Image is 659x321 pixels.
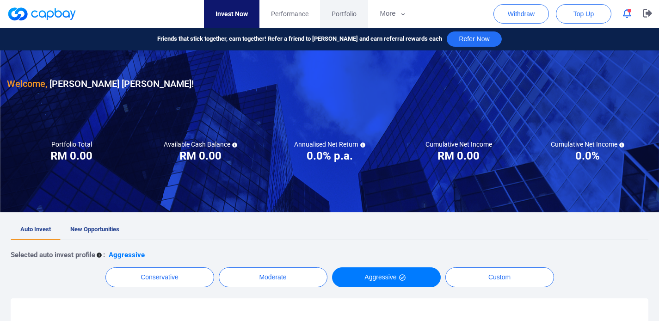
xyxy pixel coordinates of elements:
span: Performance [271,9,308,19]
span: Portfolio [332,9,357,19]
button: Top Up [556,4,611,24]
p: Selected auto invest profile [11,249,95,260]
h5: Annualised Net Return [294,140,365,148]
span: Top Up [573,9,594,19]
h5: Available Cash Balance [164,140,237,148]
span: Auto Invest [20,226,51,233]
button: Refer Now [447,31,501,47]
h3: RM 0.00 [50,148,92,163]
p: : [103,249,105,260]
button: Aggressive [332,267,441,287]
button: Withdraw [493,4,549,24]
button: Moderate [219,267,327,287]
h5: Portfolio Total [51,140,92,148]
h5: Cumulative Net Income [425,140,492,148]
h3: 0.0% [575,148,600,163]
span: New Opportunities [70,226,119,233]
h3: RM 0.00 [437,148,480,163]
span: Welcome, [7,78,47,89]
span: Friends that stick together, earn together! Refer a friend to [PERSON_NAME] and earn referral rew... [157,34,442,44]
button: Conservative [105,267,214,287]
h3: 0.0% p.a. [307,148,353,163]
p: Aggressive [109,249,145,260]
button: Custom [445,267,554,287]
h5: Cumulative Net Income [551,140,624,148]
h3: RM 0.00 [179,148,222,163]
h3: [PERSON_NAME] [PERSON_NAME] ! [7,76,194,91]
